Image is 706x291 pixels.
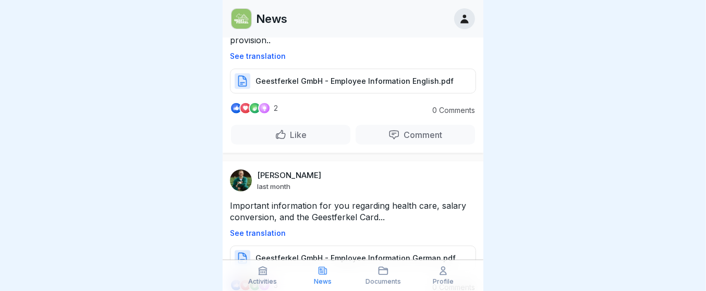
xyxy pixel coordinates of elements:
font: Geestferkel GmbH - Employee Information German.pdf [255,254,456,262]
font: Like [290,130,307,140]
font: Profile [433,277,454,285]
font: 2 [274,104,278,112]
font: See translation [230,229,286,237]
font: Activities [248,277,277,285]
font: See translation [230,52,286,60]
font: [PERSON_NAME] [257,170,321,180]
font: Comment [404,130,443,140]
a: Geestferkel GmbH - Employee Information German.pdf [230,258,476,268]
img: aq92in6a1z2gyny1q72a15b4.png [232,9,251,29]
font: Documents [366,277,401,285]
font: Important information for you regarding health care, salary conversion, and the Geestferkel Card... [230,200,469,222]
a: Geestferkel GmbH - Employee Information English.pdf [230,81,476,91]
font: 0 Comments [432,106,475,115]
font: last month [257,182,290,191]
font: News [256,12,287,26]
font: Geestferkel GmbH - Employee Information English.pdf [255,77,454,85]
font: News [314,277,332,285]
